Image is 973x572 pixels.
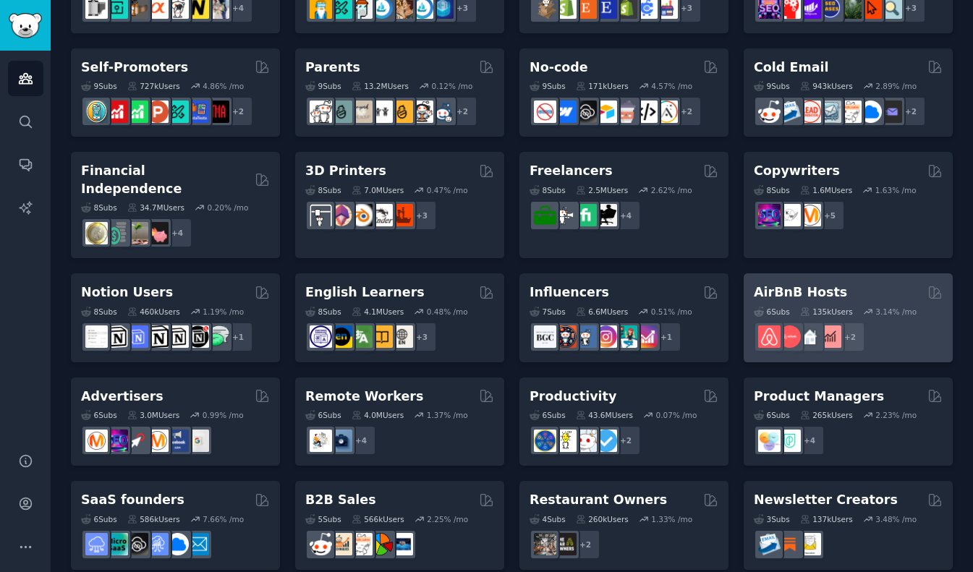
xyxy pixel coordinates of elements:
img: lifehacks [554,430,577,452]
img: sales [310,533,332,555]
img: sales [758,101,781,123]
img: SEO [758,204,781,226]
div: 6 Sub s [81,514,117,524]
div: 9 Sub s [754,81,790,91]
img: Parents [431,101,454,123]
div: 8 Sub s [530,185,566,195]
div: 0.51 % /mo [651,307,692,317]
div: 6 Sub s [754,307,790,317]
img: Airtable [595,101,617,123]
img: salestechniques [330,533,352,555]
div: 1.33 % /mo [651,514,692,524]
h2: Influencers [530,283,609,302]
img: marketing [85,430,108,452]
h2: No-code [530,59,588,77]
div: + 2 [223,96,253,127]
img: airbnb_hosts [758,325,781,348]
img: ProductManagement [758,430,781,452]
div: 2.23 % /mo [875,410,917,420]
div: + 2 [835,322,865,352]
img: InstagramMarketing [595,325,617,348]
img: toddlers [370,101,393,123]
img: blender [350,204,373,226]
h2: Product Managers [754,388,884,406]
img: NotionPromote [207,325,229,348]
img: SaaS [85,533,108,555]
div: 5 Sub s [305,514,341,524]
img: EmailOutreach [880,101,902,123]
div: + 3 [407,200,437,231]
img: language_exchange [350,325,373,348]
div: 0.07 % /mo [656,410,697,420]
h2: Self-Promoters [81,59,188,77]
img: 3Dprinting [310,204,332,226]
div: 4.1M Users [352,307,404,317]
img: Instagram [574,325,597,348]
img: LeadGeneration [799,101,821,123]
div: + 2 [447,96,477,127]
img: SingleParents [330,101,352,123]
img: Freelancers [595,204,617,226]
img: NoCodeSaaS [126,533,148,555]
img: BeautyGuruChatter [534,325,556,348]
div: + 1 [223,322,253,352]
div: 6 Sub s [81,410,117,420]
img: B_2_B_Selling_Tips [391,533,413,555]
img: youtubepromotion [106,101,128,123]
img: content_marketing [799,204,821,226]
img: BestNotionTemplates [187,325,209,348]
img: FacebookAds [166,430,189,452]
h2: Newsletter Creators [754,491,898,509]
img: coldemail [819,101,841,123]
img: EnglishLearning [330,325,352,348]
h2: Remote Workers [305,388,423,406]
div: 1.19 % /mo [203,307,244,317]
div: 7.66 % /mo [203,514,244,524]
div: 3.0M Users [127,410,180,420]
div: 8 Sub s [305,307,341,317]
img: FixMyPrint [391,204,413,226]
div: 7 Sub s [530,307,566,317]
img: NoCodeMovement [635,101,658,123]
img: Notiontemplates [85,325,108,348]
h2: Advertisers [81,388,163,406]
div: 43.6M Users [576,410,633,420]
div: + 4 [611,200,641,231]
img: ender3 [370,204,393,226]
img: B2BSaaS [859,101,882,123]
img: influencermarketing [615,325,637,348]
h2: Financial Independence [81,162,250,197]
div: 8 Sub s [305,185,341,195]
img: getdisciplined [595,430,617,452]
div: 566k Users [352,514,404,524]
h2: Copywriters [754,162,840,180]
img: rentalproperties [799,325,821,348]
div: 9 Sub s [81,81,117,91]
img: SaaSSales [146,533,169,555]
img: FreeNotionTemplates [126,325,148,348]
div: 6.6M Users [576,307,629,317]
div: 0.12 % /mo [432,81,473,91]
img: parentsofmultiples [411,101,433,123]
div: 8 Sub s [81,202,117,213]
div: + 5 [815,200,845,231]
h2: Cold Email [754,59,828,77]
img: BarOwners [554,533,577,555]
img: nocodelowcode [615,101,637,123]
h2: Freelancers [530,162,613,180]
img: KeepWriting [778,204,801,226]
div: 727k Users [127,81,180,91]
div: + 2 [611,425,641,456]
img: NotionGeeks [146,325,169,348]
h2: B2B Sales [305,491,376,509]
div: 171k Users [576,81,629,91]
div: + 1 [651,322,681,352]
img: betatests [187,101,209,123]
img: restaurantowners [534,533,556,555]
img: InstagramGrowthTips [635,325,658,348]
div: 4 Sub s [530,514,566,524]
img: PPC [126,430,148,452]
h2: Parents [305,59,360,77]
h2: English Learners [305,283,425,302]
img: beyondthebump [350,101,373,123]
